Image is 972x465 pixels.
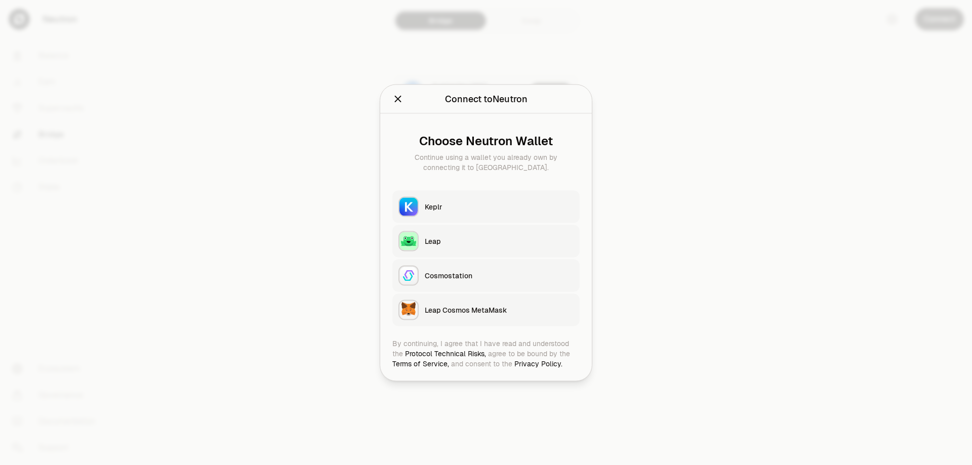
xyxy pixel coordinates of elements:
div: By continuing, I agree that I have read and understood the agree to be bound by the and consent t... [392,338,580,368]
button: Leap Cosmos MetaMaskLeap Cosmos MetaMask [392,293,580,326]
div: Leap [425,236,574,246]
img: Leap Cosmos MetaMask [399,301,418,319]
button: Close [392,92,403,106]
a: Privacy Policy. [514,359,562,368]
img: Leap [399,232,418,250]
div: Choose Neutron Wallet [400,134,572,148]
button: KeplrKeplr [392,190,580,223]
div: Connect to Neutron [445,92,528,106]
a: Protocol Technical Risks, [405,349,486,358]
div: Leap Cosmos MetaMask [425,305,574,315]
div: Keplr [425,201,574,212]
div: Continue using a wallet you already own by connecting it to [GEOGRAPHIC_DATA]. [400,152,572,172]
img: Keplr [399,197,418,216]
div: Cosmostation [425,270,574,280]
a: Terms of Service, [392,359,449,368]
button: CosmostationCosmostation [392,259,580,291]
button: LeapLeap [392,225,580,257]
img: Cosmostation [399,266,418,284]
